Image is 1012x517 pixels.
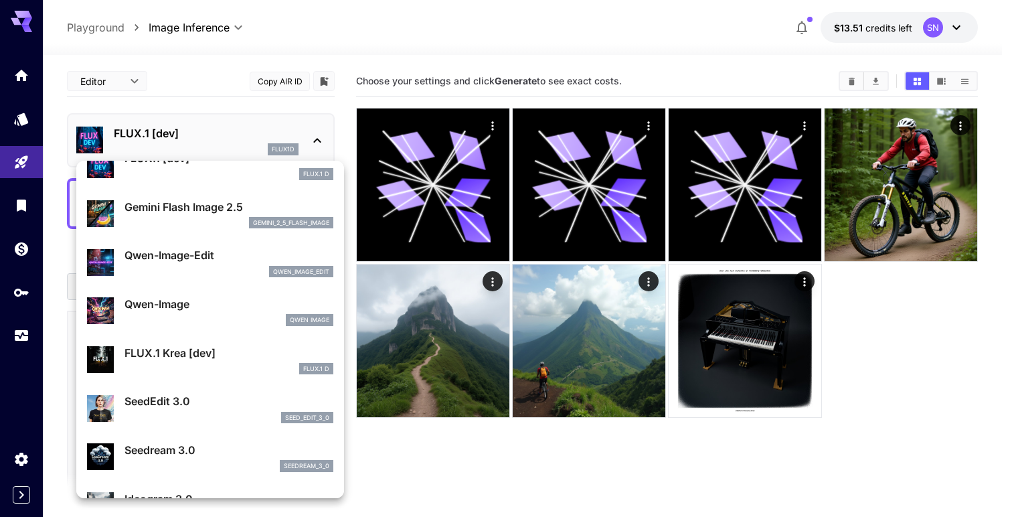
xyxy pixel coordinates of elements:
p: gemini_2_5_flash_image [253,218,329,228]
div: SeedEdit 3.0seed_edit_3_0 [87,388,333,429]
p: Seedream 3.0 [124,442,333,458]
div: Gemini Flash Image 2.5gemini_2_5_flash_image [87,194,333,234]
div: FLUX.1 [dev]FLUX.1 D [87,145,333,186]
p: Qwen-Image-Edit [124,247,333,263]
div: Qwen-ImageQwen Image [87,291,333,331]
p: Gemini Flash Image 2.5 [124,199,333,215]
div: FLUX.1 Krea [dev]FLUX.1 D [87,340,333,380]
div: Seedream 3.0seedream_3_0 [87,437,333,477]
p: FLUX.1 D [303,169,329,179]
p: Qwen-Image [124,296,333,312]
p: qwen_image_edit [273,267,329,277]
p: seedream_3_0 [284,461,329,471]
div: Qwen-Image-Editqwen_image_edit [87,242,333,283]
p: FLUX.1 Krea [dev] [124,345,333,361]
p: seed_edit_3_0 [285,413,329,423]
p: Qwen Image [290,315,329,325]
p: FLUX.1 D [303,364,329,374]
p: Ideogram 3.0 [124,491,333,507]
p: SeedEdit 3.0 [124,393,333,409]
